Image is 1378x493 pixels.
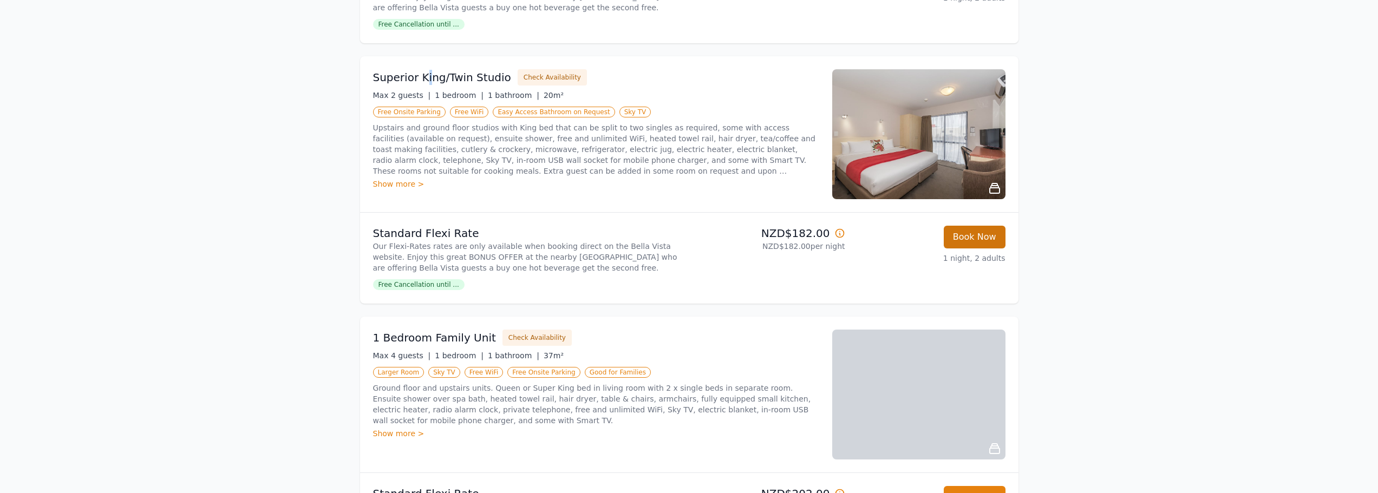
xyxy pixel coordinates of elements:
[373,91,431,100] span: Max 2 guests |
[854,253,1005,264] p: 1 night, 2 adults
[373,279,465,290] span: Free Cancellation until ...
[373,330,496,345] h3: 1 Bedroom Family Unit
[428,367,460,378] span: Sky TV
[488,351,539,360] span: 1 bathroom |
[465,367,504,378] span: Free WiFi
[373,19,465,30] span: Free Cancellation until ...
[373,179,819,189] div: Show more >
[450,107,489,117] span: Free WiFi
[373,367,424,378] span: Larger Room
[373,226,685,241] p: Standard Flexi Rate
[944,226,1005,248] button: Book Now
[488,91,539,100] span: 1 bathroom |
[373,107,446,117] span: Free Onsite Parking
[373,351,431,360] span: Max 4 guests |
[518,69,587,86] button: Check Availability
[544,91,564,100] span: 20m²
[435,351,484,360] span: 1 bedroom |
[493,107,615,117] span: Easy Access Bathroom on Request
[585,367,651,378] span: Good for Families
[619,107,651,117] span: Sky TV
[435,91,484,100] span: 1 bedroom |
[544,351,564,360] span: 37m²
[373,383,819,426] p: Ground floor and upstairs units. Queen or Super King bed in living room with 2 x single beds in s...
[373,241,685,273] p: Our Flexi-Rates rates are only available when booking direct on the Bella Vista website. Enjoy th...
[694,226,845,241] p: NZD$182.00
[507,367,580,378] span: Free Onsite Parking
[373,428,819,439] div: Show more >
[502,330,572,346] button: Check Availability
[694,241,845,252] p: NZD$182.00 per night
[373,70,511,85] h3: Superior King/Twin Studio
[373,122,819,176] p: Upstairs and ground floor studios with King bed that can be split to two singles as required, som...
